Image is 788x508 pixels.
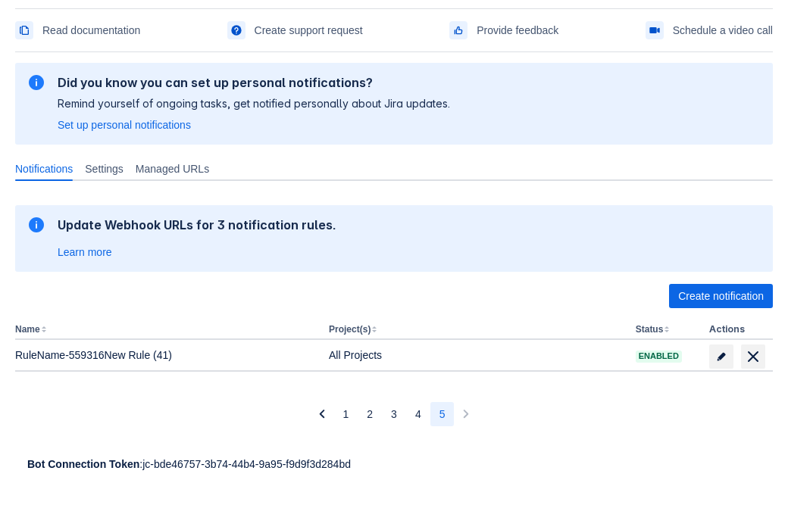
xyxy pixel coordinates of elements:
a: Read documentation [15,18,140,42]
a: Create support request [227,18,363,42]
span: 4 [415,402,421,426]
button: Page 1 [334,402,358,426]
span: delete [744,347,762,366]
button: Project(s) [329,324,371,335]
button: Page 3 [382,402,406,426]
div: All Projects [329,347,624,363]
a: Schedule a video call [646,18,773,42]
nav: Pagination [310,402,479,426]
button: Previous [310,402,334,426]
span: Notifications [15,161,73,176]
span: videoCall [649,24,661,36]
a: Set up personal notifications [58,117,191,132]
button: Page 5 [430,402,455,426]
button: Status [636,324,664,335]
p: Remind yourself of ongoing tasks, get notified personally about Jira updates. [58,96,450,111]
span: Create notification [678,284,764,308]
span: feedback [452,24,464,36]
span: 1 [343,402,349,426]
h2: Did you know you can set up personal notifications? [58,75,450,90]
span: Read documentation [42,18,140,42]
span: Settings [85,161,124,176]
span: Managed URLs [136,161,209,176]
div: RuleName-559316New Rule (41) [15,347,317,363]
span: support [230,24,242,36]
button: Create notification [669,284,773,308]
span: Schedule a video call [673,18,773,42]
span: 3 [391,402,397,426]
span: Create support request [255,18,363,42]
span: Provide feedback [477,18,558,42]
span: edit [715,351,727,363]
button: Page 2 [358,402,382,426]
span: documentation [18,24,30,36]
span: 2 [367,402,373,426]
button: Page 4 [406,402,430,426]
span: information [27,73,45,92]
button: Name [15,324,40,335]
span: information [27,216,45,234]
div: : jc-bde46757-3b74-44b4-9a95-f9d9f3d284bd [27,457,761,472]
th: Actions [703,320,773,340]
a: Learn more [58,245,112,260]
a: Provide feedback [449,18,558,42]
span: 5 [439,402,446,426]
button: Next [454,402,478,426]
strong: Bot Connection Token [27,458,139,470]
span: Enabled [636,352,682,360]
h2: Update Webhook URLs for 3 notification rules. [58,217,336,232]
